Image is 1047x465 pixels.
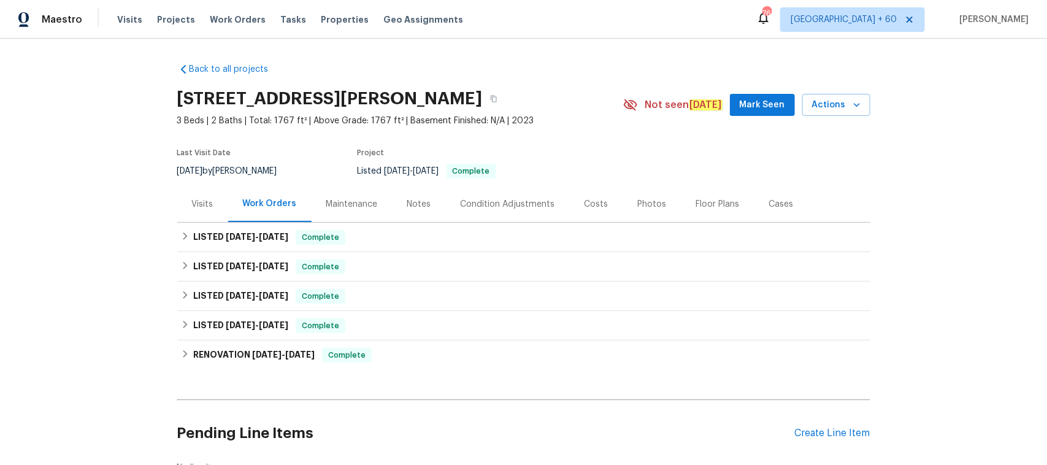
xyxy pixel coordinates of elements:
[226,321,255,329] span: [DATE]
[954,13,1029,26] span: [PERSON_NAME]
[177,93,483,105] h2: [STREET_ADDRESS][PERSON_NAME]
[645,99,723,111] span: Not seen
[226,262,255,271] span: [DATE]
[193,348,315,363] h6: RENOVATION
[326,198,378,210] div: Maintenance
[259,262,288,271] span: [DATE]
[689,99,723,110] em: [DATE]
[177,115,623,127] span: 3 Beds | 2 Baths | Total: 1767 ft² | Above Grade: 1767 ft² | Basement Finished: N/A | 2023
[358,149,385,156] span: Project
[321,13,369,26] span: Properties
[802,94,870,117] button: Actions
[297,290,344,302] span: Complete
[385,167,410,175] span: [DATE]
[177,164,292,179] div: by [PERSON_NAME]
[297,261,344,273] span: Complete
[585,198,608,210] div: Costs
[192,198,213,210] div: Visits
[413,167,439,175] span: [DATE]
[762,7,771,20] div: 766
[177,167,203,175] span: [DATE]
[177,63,295,75] a: Back to all projects
[177,282,870,311] div: LISTED [DATE]-[DATE]Complete
[193,318,288,333] h6: LISTED
[193,289,288,304] h6: LISTED
[226,291,255,300] span: [DATE]
[226,291,288,300] span: -
[42,13,82,26] span: Maestro
[177,252,870,282] div: LISTED [DATE]-[DATE]Complete
[297,320,344,332] span: Complete
[285,350,315,359] span: [DATE]
[812,98,861,113] span: Actions
[193,230,288,245] h6: LISTED
[696,198,740,210] div: Floor Plans
[769,198,794,210] div: Cases
[177,340,870,370] div: RENOVATION [DATE]-[DATE]Complete
[259,321,288,329] span: [DATE]
[157,13,195,26] span: Projects
[226,321,288,329] span: -
[177,405,795,462] h2: Pending Line Items
[383,13,463,26] span: Geo Assignments
[226,233,288,241] span: -
[791,13,897,26] span: [GEOGRAPHIC_DATA] + 60
[358,167,496,175] span: Listed
[177,223,870,252] div: LISTED [DATE]-[DATE]Complete
[259,233,288,241] span: [DATE]
[252,350,315,359] span: -
[226,233,255,241] span: [DATE]
[177,311,870,340] div: LISTED [DATE]-[DATE]Complete
[385,167,439,175] span: -
[280,15,306,24] span: Tasks
[638,198,667,210] div: Photos
[210,13,266,26] span: Work Orders
[193,259,288,274] h6: LISTED
[177,149,231,156] span: Last Visit Date
[461,198,555,210] div: Condition Adjustments
[483,88,505,110] button: Copy Address
[252,350,282,359] span: [DATE]
[740,98,785,113] span: Mark Seen
[259,291,288,300] span: [DATE]
[795,428,870,439] div: Create Line Item
[407,198,431,210] div: Notes
[226,262,288,271] span: -
[243,198,297,210] div: Work Orders
[730,94,795,117] button: Mark Seen
[448,167,495,175] span: Complete
[117,13,142,26] span: Visits
[323,349,370,361] span: Complete
[297,231,344,244] span: Complete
